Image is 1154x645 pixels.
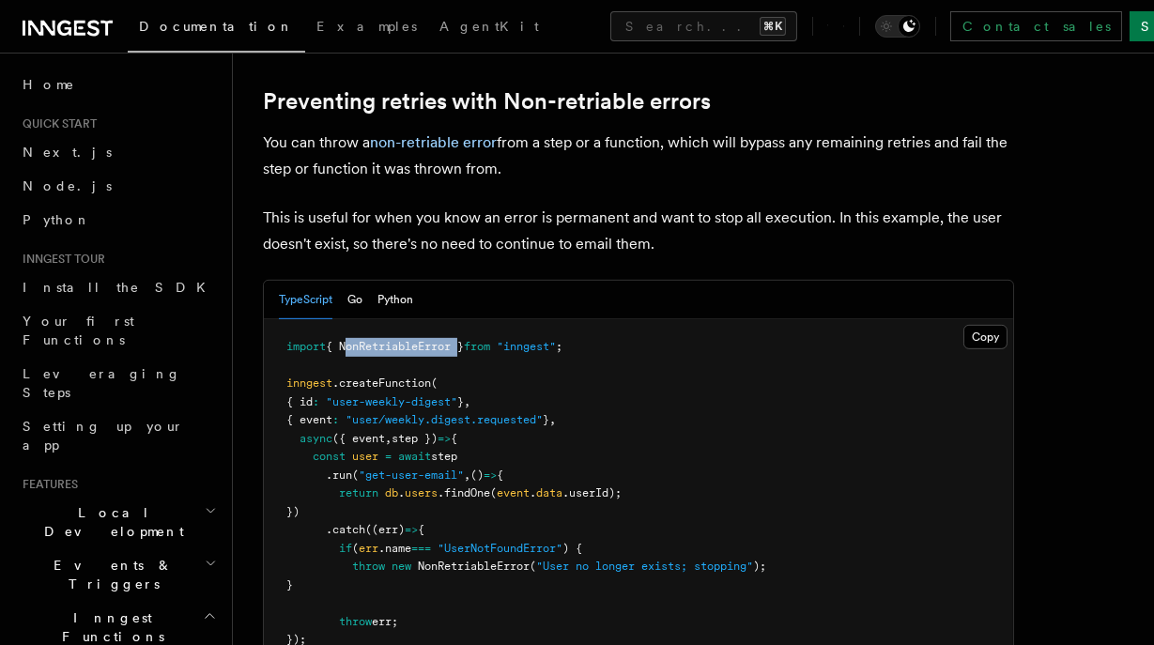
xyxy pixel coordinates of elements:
span: ) { [562,542,582,555]
a: Next.js [15,135,221,169]
span: === [411,542,431,555]
span: ({ event [332,432,385,445]
span: new [392,560,411,573]
span: .userId); [562,486,622,499]
span: "UserNotFoundError" [438,542,562,555]
span: }) [286,505,300,518]
span: ); [753,560,766,573]
span: "user-weekly-digest" [326,395,457,408]
span: . [530,486,536,499]
span: step [431,450,457,463]
a: AgentKit [428,6,550,51]
span: } [457,395,464,408]
a: Setting up your app [15,409,221,462]
span: Leveraging Steps [23,366,181,400]
span: Home [23,75,75,94]
button: Go [347,281,362,319]
span: err [359,542,378,555]
kbd: ⌘K [760,17,786,36]
span: event [497,486,530,499]
span: , [464,395,470,408]
a: Your first Functions [15,304,221,357]
span: throw [339,615,372,628]
span: Local Development [15,503,205,541]
span: : [332,413,339,426]
span: => [405,523,418,536]
span: users [405,486,438,499]
a: Preventing retries with Non-retriable errors [263,88,711,115]
span: .run [326,468,352,482]
span: Events & Triggers [15,556,205,593]
span: user [352,450,378,463]
a: Leveraging Steps [15,357,221,409]
span: return [339,486,378,499]
a: Examples [305,6,428,51]
span: .name [378,542,411,555]
span: ( [490,486,497,499]
span: "get-user-email" [359,468,464,482]
span: = [385,450,392,463]
a: Home [15,68,221,101]
span: , [385,432,392,445]
span: throw [352,560,385,573]
span: () [470,468,484,482]
span: "inngest" [497,340,556,353]
span: Install the SDK [23,280,217,295]
span: inngest [286,376,332,390]
span: { id [286,395,313,408]
span: Features [15,477,78,492]
span: { [418,523,424,536]
button: Toggle dark mode [875,15,920,38]
span: const [313,450,346,463]
span: { event [286,413,332,426]
p: You can throw a from a step or a function, which will bypass any remaining retries and fail the s... [263,130,1014,182]
span: Your first Functions [23,314,134,347]
a: Contact sales [950,11,1122,41]
span: , [464,468,470,482]
span: Next.js [23,145,112,160]
span: .createFunction [332,376,431,390]
span: => [484,468,497,482]
a: Documentation [128,6,305,53]
span: if [339,542,352,555]
span: { NonRetriableError } [326,340,464,353]
a: Install the SDK [15,270,221,304]
span: : [313,395,319,408]
span: { [451,432,457,445]
span: "User no longer exists; stopping" [536,560,753,573]
button: Copy [963,325,1008,349]
a: Python [15,203,221,237]
button: Python [377,281,413,319]
span: from [464,340,490,353]
a: Node.js [15,169,221,203]
span: ( [352,468,359,482]
span: AgentKit [439,19,539,34]
span: NonRetriableError [418,560,530,573]
span: await [398,450,431,463]
span: => [438,432,451,445]
span: ; [556,340,562,353]
button: Events & Triggers [15,548,221,601]
span: step }) [392,432,438,445]
span: ( [530,560,536,573]
button: Search...⌘K [610,11,797,41]
span: . [398,486,405,499]
span: Setting up your app [23,419,184,453]
span: ( [352,542,359,555]
span: async [300,432,332,445]
a: non-retriable error [370,133,497,151]
span: Quick start [15,116,97,131]
span: Inngest tour [15,252,105,267]
span: Python [23,212,91,227]
span: Examples [316,19,417,34]
span: } [286,578,293,591]
span: ( [431,376,438,390]
span: err; [372,615,398,628]
span: , [549,413,556,426]
span: Node.js [23,178,112,193]
span: { [497,468,503,482]
button: Local Development [15,496,221,548]
span: "user/weekly.digest.requested" [346,413,543,426]
p: This is useful for when you know an error is permanent and want to stop all execution. In this ex... [263,205,1014,257]
span: db [385,486,398,499]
